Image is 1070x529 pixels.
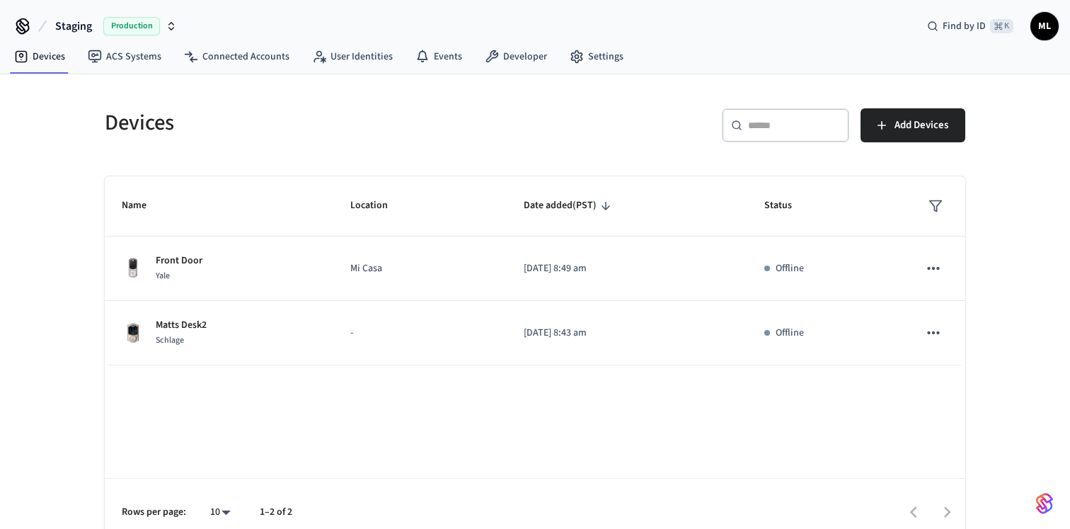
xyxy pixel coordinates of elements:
table: sticky table [105,176,965,365]
p: 1–2 of 2 [260,505,292,520]
span: Yale [156,270,170,282]
p: Front Door [156,254,202,268]
img: SeamLogoGradient.69752ec5.svg [1036,492,1053,515]
span: Location [350,195,406,217]
p: Rows per page: [122,505,186,520]
p: Offline [776,261,804,276]
p: [DATE] 8:49 am [524,261,731,276]
span: Production [103,17,160,35]
a: Connected Accounts [173,44,301,69]
a: Developer [473,44,558,69]
p: - [350,326,489,341]
h5: Devices [105,108,527,137]
span: ⌘ K [990,19,1013,33]
span: Name [122,195,165,217]
button: Add Devices [861,108,965,142]
a: Events [404,44,473,69]
button: ML [1030,12,1059,40]
a: User Identities [301,44,404,69]
span: Schlage [156,334,184,346]
span: Find by ID [943,19,986,33]
a: Settings [558,44,635,69]
p: Offline [776,326,804,341]
div: Find by ID⌘ K [916,13,1025,39]
p: Mi Casa [350,261,489,276]
span: ML [1032,13,1057,39]
span: Staging [55,18,92,35]
a: Devices [3,44,76,69]
a: ACS Systems [76,44,173,69]
p: Matts Desk2 [156,318,207,333]
span: Date added(PST) [524,195,615,217]
span: Status [764,195,810,217]
span: Add Devices [894,116,948,135]
div: 10 [203,502,237,523]
img: Yale Assure Touchscreen Wifi Smart Lock, Satin Nickel, Front [122,257,144,280]
img: Schlage Sense Smart Deadbolt with Camelot Trim, Front [122,322,144,344]
p: [DATE] 8:43 am [524,326,731,341]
